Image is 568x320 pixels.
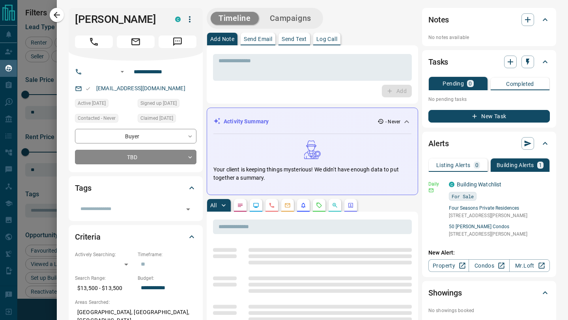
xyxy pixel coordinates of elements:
div: Tasks [428,52,550,71]
h2: Notes [428,13,449,26]
p: No pending tasks [428,93,550,105]
a: 50 [PERSON_NAME] Condos [449,224,550,229]
span: Contacted - Never [78,114,116,122]
p: - Never [385,118,400,125]
p: Send Text [282,36,307,42]
a: Property [428,259,469,272]
p: $13,500 - $13,500 [75,282,134,295]
button: Open [183,204,194,215]
p: [STREET_ADDRESS][PERSON_NAME] [449,231,550,238]
p: Completed [506,81,534,87]
div: Sat Feb 02 2019 [138,114,196,125]
button: Timeline [211,12,259,25]
div: Alerts [428,134,550,153]
p: Building Alerts [497,162,534,168]
p: No showings booked [428,307,550,314]
h1: [PERSON_NAME] [75,13,163,26]
button: New Task [428,110,550,123]
p: Search Range: [75,275,134,282]
div: Showings [428,283,550,302]
svg: Opportunities [332,202,338,208]
svg: Notes [237,202,243,208]
span: Signed up [DATE] [140,99,177,107]
div: condos.ca [449,182,454,187]
p: New Alert: [428,249,550,257]
p: Timeframe: [138,251,196,258]
svg: Lead Browsing Activity [253,202,259,208]
svg: Listing Alerts [300,202,306,208]
svg: Email [428,188,434,193]
p: Listing Alerts [436,162,471,168]
span: Active [DATE] [78,99,106,107]
p: Areas Searched: [75,299,196,306]
div: Criteria [75,227,196,246]
div: Tue Aug 12 2025 [75,99,134,110]
p: Budget: [138,275,196,282]
a: Condos [469,259,509,272]
a: Building Watchlist [457,181,501,188]
svg: Emails [284,202,291,208]
p: Log Call [316,36,337,42]
a: [EMAIL_ADDRESS][DOMAIN_NAME] [96,85,185,91]
span: Message [159,35,196,48]
h2: Alerts [428,137,449,150]
p: Your client is keeping things mysterious! We didn't have enough data to put together a summary. [213,166,411,182]
div: Activity Summary- Never [213,114,411,129]
span: For Sale [452,192,474,200]
button: Campaigns [262,12,319,25]
svg: Agent Actions [348,202,354,208]
p: 0 [469,81,472,86]
div: Buyer [75,129,196,143]
svg: Requests [316,202,322,208]
p: Activity Summary [224,117,269,126]
p: Actively Searching: [75,251,134,258]
div: TBD [75,150,196,164]
div: Notes [428,10,550,29]
p: All [210,203,217,208]
a: Four Seasons Private Residences [449,205,550,211]
a: Mr.Loft [509,259,550,272]
h2: Showings [428,287,462,299]
p: Send Email [244,36,272,42]
h2: Tags [75,182,91,194]
p: No notes available [428,34,550,41]
p: Daily [428,180,444,188]
p: 0 [475,162,478,168]
div: Tags [75,179,196,197]
span: Call [75,35,113,48]
button: Open [118,67,127,76]
div: Sat Feb 02 2019 [138,99,196,110]
p: Pending [443,81,464,86]
svg: Calls [269,202,275,208]
svg: Email Valid [85,86,91,91]
p: Add Note [210,36,234,42]
span: Claimed [DATE] [140,114,173,122]
p: 1 [539,162,542,168]
div: condos.ca [175,17,181,22]
h2: Tasks [428,56,448,68]
p: [STREET_ADDRESS][PERSON_NAME] [449,212,550,219]
h2: Criteria [75,231,101,243]
span: Email [117,35,155,48]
